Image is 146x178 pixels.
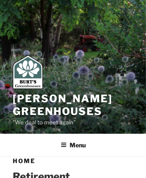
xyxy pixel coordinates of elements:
[13,118,133,127] p: "We deal to meet again"
[13,55,43,89] img: Burt's Greenhouses
[13,92,112,118] a: [PERSON_NAME] Greenhouses
[13,157,133,165] h1: Home
[55,135,92,155] button: Menu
